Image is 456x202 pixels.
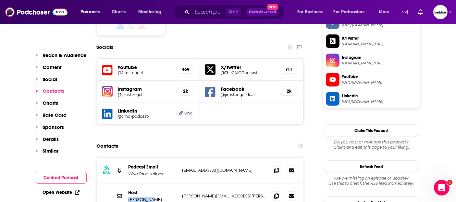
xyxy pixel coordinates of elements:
[182,168,267,173] p: [EMAIL_ADDRESS][DOMAIN_NAME]
[36,100,58,112] button: Charts
[118,92,171,97] a: @jimstengel
[285,88,292,94] h5: 2k
[43,76,57,82] p: Social
[249,10,276,14] span: Open Advanced
[36,88,65,100] button: Contacts
[182,193,267,199] p: [PERSON_NAME][EMAIL_ADDRESS][PERSON_NAME][DOMAIN_NAME]
[43,88,65,94] p: Contacts
[342,35,417,41] span: X/Twitter
[36,124,64,136] button: Sponsors
[118,86,171,92] h5: Instagram
[36,172,87,184] button: Contact Podcast
[5,6,68,18] img: Podchaser - Follow, Share and Rate Podcasts
[36,112,67,124] button: Rate Card
[329,7,374,17] button: open menu
[129,190,177,195] p: Host
[97,41,114,53] h2: Socials
[118,114,171,119] a: @cmo-podcast/
[36,52,87,64] button: Reach & Audience
[138,7,161,17] span: Monitoring
[433,5,448,19] img: User Profile
[129,171,177,177] p: vYve Productions
[103,170,110,176] h3: RSS
[285,67,292,72] h5: 711
[342,42,417,47] span: twitter.com/TheCMOPodcast
[118,108,171,114] h5: LinkedIn
[182,67,189,72] h5: 469
[180,5,290,20] div: Search podcasts, credits, & more...
[342,99,417,104] span: https://www.linkedin.com/company/cmo-podcast/
[43,100,58,106] p: Charts
[415,7,425,18] a: Show notifications dropdown
[447,180,452,185] span: 1
[36,136,59,148] button: Details
[342,93,417,99] span: Linkedin
[118,64,171,70] h5: Youtube
[323,124,420,137] button: Claim This Podcast
[334,7,365,17] span: For Podcasters
[246,8,279,16] button: Open AdvancedNew
[43,124,64,130] p: Sponsors
[184,111,192,116] span: Link
[80,7,100,17] span: Podcasts
[221,92,275,97] a: @jimstengelideals
[107,7,129,17] a: Charts
[342,74,417,80] span: YouTube
[323,140,420,150] div: Claim and edit this page to your liking.
[226,8,241,16] span: Ctrl K
[97,140,118,152] h2: Contacts
[399,7,410,18] a: Show notifications dropdown
[374,7,398,17] button: open menu
[434,180,450,195] iframe: Intercom live chat
[221,70,275,75] a: @TheCMOPodcast
[323,160,420,173] button: Refresh Feed
[43,64,62,70] p: Content
[43,112,67,118] p: Rate Card
[326,34,417,48] a: X/Twitter[DOMAIN_NAME][URL]
[129,164,177,170] p: Podcast Email
[176,109,194,117] a: Link
[326,54,417,67] a: Instagram[DOMAIN_NAME][URL]
[323,140,420,145] span: Do you host or manage this podcast?
[36,76,57,88] button: Social
[326,73,417,87] a: YouTube[URL][DOMAIN_NAME]
[342,22,417,27] span: https://www.facebook.com/jimstengelideals
[102,86,113,97] img: iconImage
[118,70,171,75] a: @Jimstengel
[43,148,59,154] p: Similar
[43,52,87,58] p: Reach & Audience
[433,5,448,19] button: Show profile menu
[221,86,275,92] h5: Facebook
[326,92,417,106] a: Linkedin[URL][DOMAIN_NAME]
[221,64,275,70] h5: X/Twitter
[43,190,80,195] a: Open Website
[342,80,417,85] span: https://www.youtube.com/@Jimstengel
[379,7,390,17] span: More
[342,61,417,66] span: instagram.com/jimstengel
[134,7,170,17] button: open menu
[112,7,126,17] span: Charts
[293,7,331,17] button: open menu
[36,64,62,76] button: Content
[267,4,278,10] span: New
[43,136,59,142] p: Details
[433,5,448,19] span: Logged in as jvervelde
[342,55,417,61] span: Instagram
[182,88,189,94] h5: 2k
[323,176,420,186] div: Are we missing an episode or update? Use this to check the RSS feed immediately.
[36,148,59,160] button: Similar
[76,7,108,17] button: open menu
[192,7,226,17] input: Search podcasts, credits, & more...
[297,7,323,17] span: For Business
